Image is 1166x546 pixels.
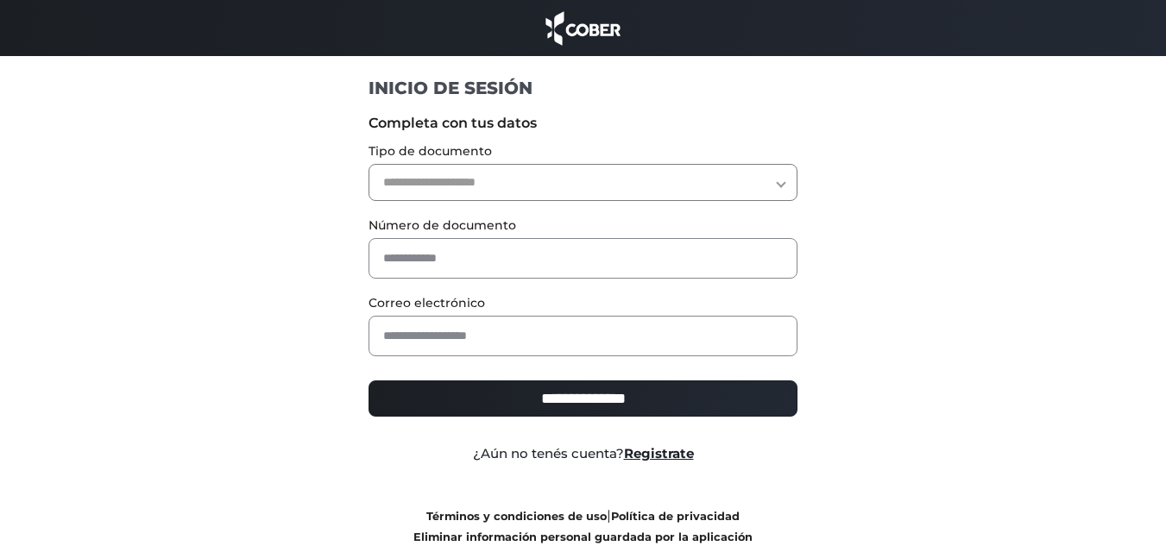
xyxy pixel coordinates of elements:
[369,294,797,312] label: Correo electrónico
[356,444,810,464] div: ¿Aún no tenés cuenta?
[369,217,797,235] label: Número de documento
[413,530,753,543] a: Eliminar información personal guardada por la aplicación
[541,9,626,47] img: cober_marca.png
[369,113,797,134] label: Completa con tus datos
[369,142,797,160] label: Tipo de documento
[624,445,694,461] a: Registrate
[369,77,797,99] h1: INICIO DE SESIÓN
[426,510,607,523] a: Términos y condiciones de uso
[611,510,740,523] a: Política de privacidad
